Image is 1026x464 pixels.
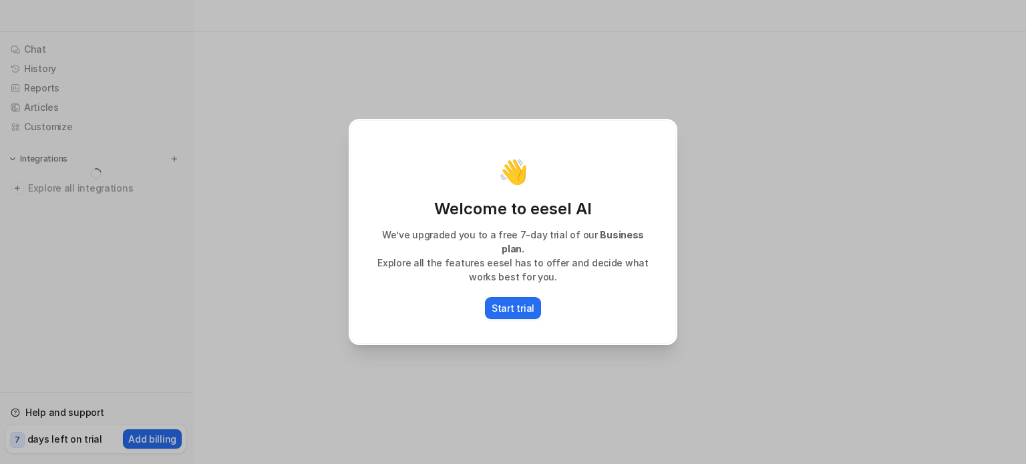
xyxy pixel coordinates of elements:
[364,228,662,256] p: We’ve upgraded you to a free 7-day trial of our
[485,297,541,319] button: Start trial
[492,301,534,315] p: Start trial
[364,256,662,284] p: Explore all the features eesel has to offer and decide what works best for you.
[364,198,662,220] p: Welcome to eesel AI
[498,158,528,185] p: 👋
